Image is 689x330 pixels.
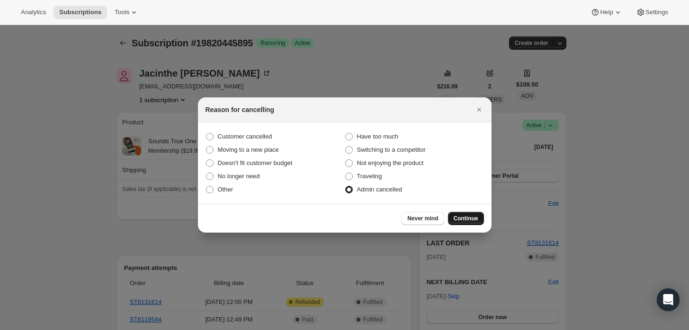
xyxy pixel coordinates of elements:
button: Help [585,6,628,19]
button: Subscriptions [54,6,107,19]
span: Moving to a new place [218,146,279,153]
span: Have too much [357,133,398,140]
button: Continue [448,212,484,225]
span: Customer cancelled [218,133,272,140]
span: Doesn't fit customer budget [218,159,293,166]
span: Admin cancelled [357,186,402,193]
span: Help [600,9,613,16]
span: Never mind [407,215,438,222]
button: Tools [109,6,144,19]
span: Switching to a competitor [357,146,426,153]
span: Analytics [21,9,46,16]
span: Tools [115,9,129,16]
span: Other [218,186,233,193]
h2: Reason for cancelling [206,105,274,114]
span: Traveling [357,173,382,180]
button: Never mind [402,212,444,225]
span: Subscriptions [59,9,101,16]
button: Close [473,103,486,116]
span: Not enjoying the product [357,159,424,166]
button: Analytics [15,6,52,19]
span: Settings [645,9,668,16]
span: Continue [454,215,478,222]
div: Open Intercom Messenger [657,288,680,311]
button: Settings [630,6,674,19]
span: No longer need [218,173,260,180]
